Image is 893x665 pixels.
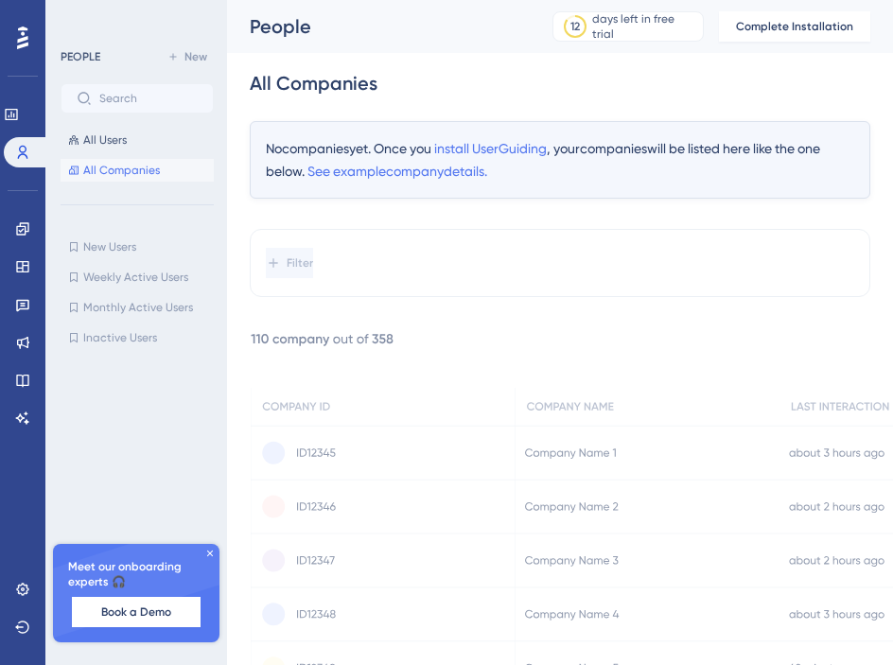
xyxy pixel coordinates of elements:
[570,19,580,34] div: 12
[72,597,201,627] button: Book a Demo
[83,132,127,148] span: All Users
[83,239,136,254] span: New Users
[250,121,870,199] div: No companies yet. Once you , your companies will be listed here like the one below.
[83,163,160,178] span: All Companies
[434,141,547,156] span: install UserGuiding
[61,326,214,349] button: Inactive Users
[161,45,214,68] button: New
[592,11,697,42] div: days left in free trial
[83,270,188,285] span: Weekly Active Users
[307,164,487,179] span: See example company details.
[101,604,171,620] span: Book a Demo
[250,70,377,96] div: All Companies
[99,92,198,105] input: Search
[83,300,193,315] span: Monthly Active Users
[61,266,214,289] button: Weekly Active Users
[736,19,853,34] span: Complete Installation
[61,296,214,319] button: Monthly Active Users
[61,49,100,64] div: PEOPLE
[83,330,157,345] span: Inactive Users
[250,13,505,40] div: People
[61,129,214,151] button: All Users
[719,11,870,42] button: Complete Installation
[61,236,214,258] button: New Users
[287,255,313,271] span: Filter
[266,248,313,278] button: Filter
[61,159,214,182] button: All Companies
[184,49,207,64] span: New
[68,559,204,589] span: Meet our onboarding experts 🎧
